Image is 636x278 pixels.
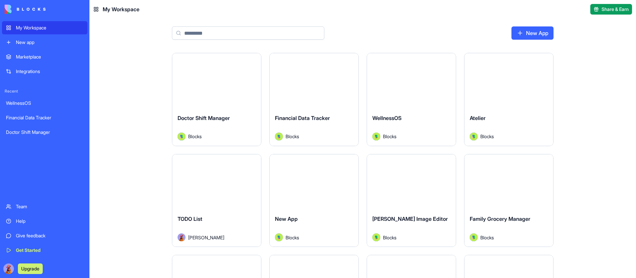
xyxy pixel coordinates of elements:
[470,216,530,222] span: Family Grocery Manager
[2,97,87,110] a: WellnessOS
[464,154,554,247] a: Family Grocery ManagerAvatarBlocks
[372,216,448,222] span: [PERSON_NAME] Image Editor
[16,218,83,224] div: Help
[2,50,87,63] a: Marketplace
[16,203,83,210] div: Team
[269,154,359,247] a: New AppAvatarBlocks
[6,129,83,136] div: Doctor Shift Manager
[18,265,43,272] a: Upgrade
[372,233,380,241] img: Avatar
[16,68,83,75] div: Integrations
[383,133,397,140] span: Blocks
[2,111,87,124] a: Financial Data Tracker
[16,247,83,254] div: Get Started
[2,89,87,94] span: Recent
[480,133,494,140] span: Blocks
[3,263,14,274] img: Kuku_Large_sla5px.png
[269,53,359,146] a: Financial Data TrackerAvatarBlocks
[16,24,83,31] div: My Workspace
[6,114,83,121] div: Financial Data Tracker
[2,200,87,213] a: Team
[286,234,299,241] span: Blocks
[16,39,83,46] div: New app
[480,234,494,241] span: Blocks
[464,53,554,146] a: AtelierAvatarBlocks
[275,115,330,121] span: Financial Data Tracker
[2,36,87,49] a: New app
[275,233,283,241] img: Avatar
[511,26,554,40] a: New App
[383,234,397,241] span: Blocks
[5,5,46,14] img: logo
[178,115,230,121] span: Doctor Shift Manager
[367,53,456,146] a: WellnessOSAvatarBlocks
[16,54,83,60] div: Marketplace
[172,53,261,146] a: Doctor Shift ManagerAvatarBlocks
[178,216,202,222] span: TODO List
[18,263,43,274] button: Upgrade
[367,154,456,247] a: [PERSON_NAME] Image EditorAvatarBlocks
[470,133,478,140] img: Avatar
[470,233,478,241] img: Avatar
[172,154,261,247] a: TODO ListAvatar[PERSON_NAME]
[2,65,87,78] a: Integrations
[372,133,380,140] img: Avatar
[2,244,87,257] a: Get Started
[16,232,83,239] div: Give feedback
[188,234,224,241] span: [PERSON_NAME]
[2,215,87,228] a: Help
[178,133,185,140] img: Avatar
[275,216,298,222] span: New App
[286,133,299,140] span: Blocks
[6,100,83,106] div: WellnessOS
[470,115,486,121] span: Atelier
[590,4,632,15] button: Share & Earn
[2,21,87,34] a: My Workspace
[2,126,87,139] a: Doctor Shift Manager
[178,233,185,241] img: Avatar
[188,133,202,140] span: Blocks
[275,133,283,140] img: Avatar
[103,5,139,13] span: My Workspace
[2,229,87,242] a: Give feedback
[602,6,629,13] span: Share & Earn
[372,115,401,121] span: WellnessOS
